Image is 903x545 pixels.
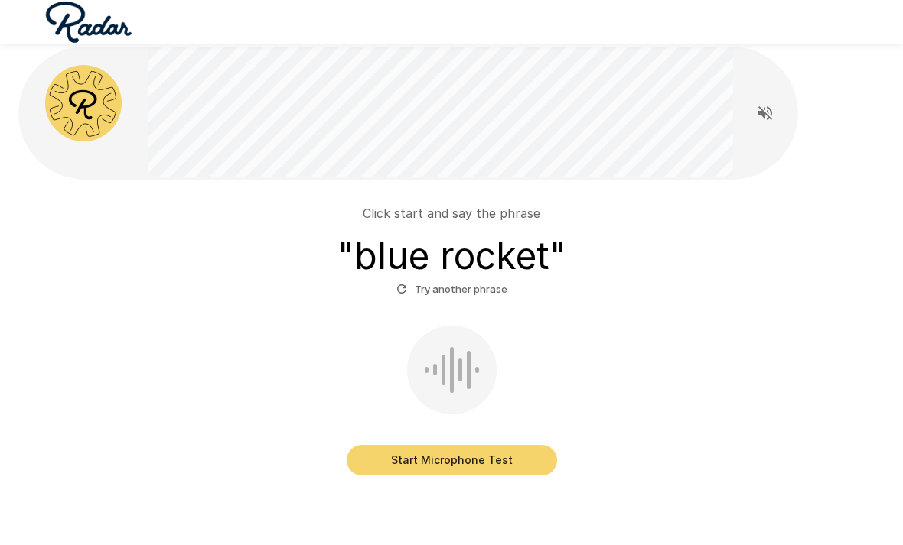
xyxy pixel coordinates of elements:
[750,98,781,128] button: Read questions aloud
[347,445,557,475] button: Start Microphone Test
[393,277,511,301] button: Try another phrase
[337,235,566,277] h3: " blue rocket "
[45,65,122,141] img: radar_avatar.png
[363,204,540,222] p: Click start and say the phrase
